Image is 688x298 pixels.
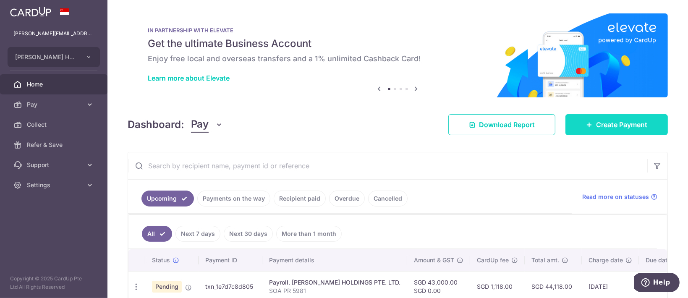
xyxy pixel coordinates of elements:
p: SOA PR 5981 [269,287,400,295]
h5: Get the ultimate Business Account [148,37,648,50]
span: Total amt. [531,256,559,264]
img: CardUp [10,7,51,17]
h6: Enjoy free local and overseas transfers and a 1% unlimited Cashback Card! [148,54,648,64]
span: Collect [27,120,82,129]
a: Read more on statuses [582,193,657,201]
th: Payment details [262,249,407,271]
a: Cancelled [368,191,408,207]
img: Renovation banner [128,13,668,97]
span: Status [152,256,170,264]
span: Due date [646,256,671,264]
button: [PERSON_NAME] HOLDINGS PTE. LTD. [8,47,100,67]
a: More than 1 month [276,226,342,242]
a: Recipient paid [274,191,326,207]
p: IN PARTNERSHIP WITH ELEVATE [148,27,648,34]
iframe: Opens a widget where you can find more information [634,273,680,294]
a: All [142,226,172,242]
span: Home [27,80,82,89]
th: Payment ID [199,249,262,271]
span: Pay [27,100,82,109]
span: Download Report [479,120,535,130]
button: Pay [191,117,223,133]
span: Amount & GST [414,256,454,264]
a: Learn more about Elevate [148,74,230,82]
span: Create Payment [596,120,647,130]
span: [PERSON_NAME] HOLDINGS PTE. LTD. [15,53,77,61]
a: Create Payment [565,114,668,135]
span: Help [19,6,36,13]
span: CardUp fee [477,256,509,264]
a: Next 7 days [175,226,220,242]
input: Search by recipient name, payment id or reference [128,152,647,179]
a: Upcoming [141,191,194,207]
span: Pay [191,117,209,133]
a: Next 30 days [224,226,273,242]
span: Read more on statuses [582,193,649,201]
span: Support [27,161,82,169]
span: Refer & Save [27,141,82,149]
span: Pending [152,281,182,293]
a: Overdue [329,191,365,207]
span: Settings [27,181,82,189]
span: Charge date [589,256,623,264]
h4: Dashboard: [128,117,184,132]
a: Payments on the way [197,191,270,207]
div: Payroll. [PERSON_NAME] HOLDINGS PTE. LTD. [269,278,400,287]
a: Download Report [448,114,555,135]
p: [PERSON_NAME][EMAIL_ADDRESS][DOMAIN_NAME] [13,29,94,38]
